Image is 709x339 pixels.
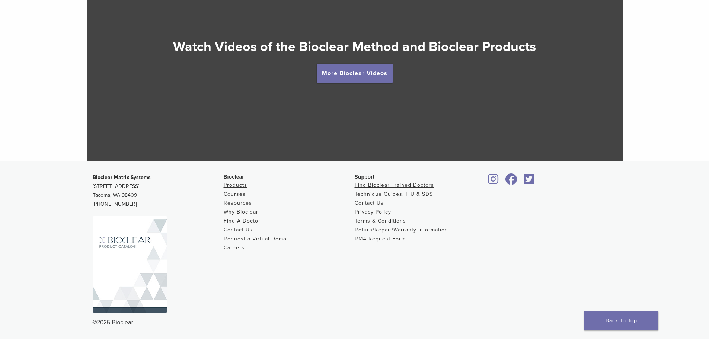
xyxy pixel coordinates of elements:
a: Courses [224,191,246,197]
a: Return/Repair/Warranty Information [355,227,448,233]
a: Why Bioclear [224,209,258,215]
span: Bioclear [224,174,244,180]
a: Contact Us [224,227,253,233]
div: ©2025 Bioclear [93,318,617,327]
a: Terms & Conditions [355,218,406,224]
a: RMA Request Form [355,236,406,242]
a: Request a Virtual Demo [224,236,287,242]
a: Products [224,182,247,188]
a: Back To Top [584,311,658,330]
p: [STREET_ADDRESS] Tacoma, WA 98409 [PHONE_NUMBER] [93,173,224,209]
a: Careers [224,244,245,251]
a: Bioclear [503,178,520,185]
strong: Bioclear Matrix Systems [93,174,151,180]
a: Technique Guides, IFU & SDS [355,191,433,197]
a: Privacy Policy [355,209,391,215]
a: Find Bioclear Trained Doctors [355,182,434,188]
h2: Watch Videos of the Bioclear Method and Bioclear Products [87,38,623,56]
a: Contact Us [355,200,384,206]
a: Find A Doctor [224,218,261,224]
img: Bioclear [93,216,167,313]
a: Bioclear [521,178,537,185]
a: More Bioclear Videos [317,64,393,83]
span: Support [355,174,375,180]
a: Resources [224,200,252,206]
a: Bioclear [486,178,501,185]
